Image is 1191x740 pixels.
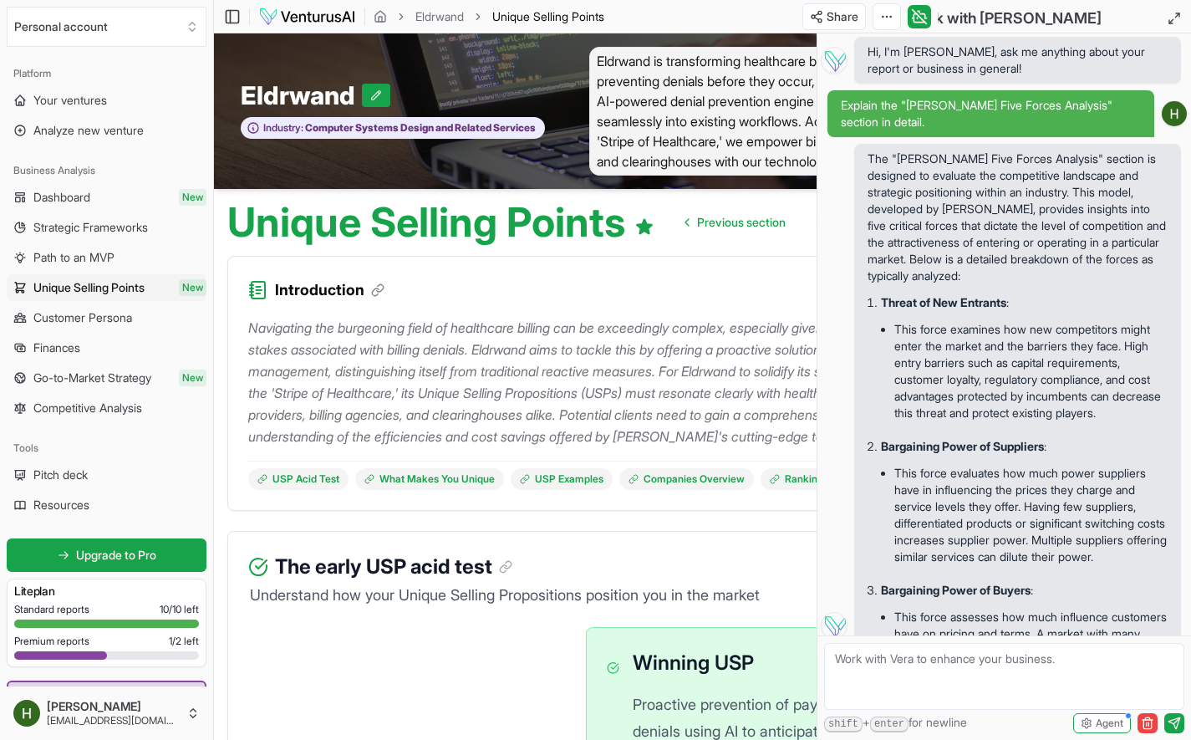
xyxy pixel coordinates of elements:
a: USP Examples [511,468,613,490]
span: + for newline [824,714,967,732]
a: Ranking Analysis [761,468,874,490]
span: [PERSON_NAME] [47,699,180,714]
a: Competitive Analysis [7,395,206,421]
span: Agent [1096,717,1123,730]
span: Analyze new venture [33,122,144,139]
button: [PERSON_NAME][EMAIL_ADDRESS][DOMAIN_NAME] [7,693,206,733]
button: Industry:Computer Systems Design and Related Services [241,117,545,140]
span: Previous section [697,214,786,231]
span: Industry: [263,121,303,135]
nav: breadcrumb [374,8,604,25]
span: Next section [816,214,883,231]
span: Explain the "[PERSON_NAME] Five Forces Analysis" section in detail. [841,97,1141,130]
li: This force examines how new competitors might enter the market and the barriers they face. High e... [894,318,1168,425]
h3: Lite plan [14,583,199,600]
span: Your ventures [33,92,107,109]
span: Resources [33,497,89,513]
span: 1 / 2 left [169,635,199,648]
li: This force assesses how much influence customers have on pricing and terms. A market with many al... [894,605,1168,696]
strong: Bargaining Power of Suppliers [881,439,1044,453]
span: Dashboard [33,189,90,206]
div: Platform [7,60,206,87]
a: Path to an MVP [7,244,206,271]
button: Select an organization [7,7,206,47]
a: Upgrade to Pro [7,538,206,572]
span: New [179,370,206,386]
span: Unique Selling Points [33,279,145,296]
a: USP Acid Test [248,468,349,490]
img: Vera [821,612,847,639]
img: ACg8ocJLHqKXdyzoY16KMhrVxrvT4ogBYk_UiokHYSWwEaEn5v933Q=s96-c [1162,101,1187,126]
span: Upgrade to Pro [76,547,156,564]
a: Unique Selling PointsNew [7,274,206,301]
img: ACg8ocJLHqKXdyzoY16KMhrVxrvT4ogBYk_UiokHYSWwEaEn5v933Q=s96-c [13,700,40,727]
a: Your ventures [7,87,206,114]
a: Go to previous page [672,206,799,239]
span: New [179,189,206,206]
span: New [179,279,206,296]
img: logo [258,7,356,27]
span: 10 / 10 left [160,603,199,616]
a: Analyze new venture [7,117,206,144]
span: Eldrwand [241,80,362,110]
p: : [881,294,1168,311]
a: Eldrwand [415,8,464,25]
a: Go-to-Market StrategyNew [7,365,206,391]
span: Go-to-Market Strategy [33,370,151,386]
a: What Makes You Unique [355,468,504,490]
span: Strategic Frameworks [33,219,148,236]
strong: Threat of New Entrants [881,295,1006,309]
h2: Work with [PERSON_NAME] [907,7,1102,30]
h3: Introduction [275,278,384,302]
span: Unique Selling Points [492,8,604,25]
span: [EMAIL_ADDRESS][DOMAIN_NAME] [47,714,180,727]
strong: Bargaining Power of Buyers [881,583,1031,597]
p: The "[PERSON_NAME] Five Forces Analysis" section is designed to evaluate the competitive landscap... [868,151,1168,284]
span: Standard reports [14,603,89,616]
div: Business Analysis [7,157,206,184]
nav: pagination [672,206,908,239]
kbd: enter [870,717,909,732]
span: Hi, I'm [PERSON_NAME], ask me anything about your report or business in general! [868,43,1168,77]
h3: Winning USP [633,648,883,678]
p: Navigating the burgeoning field of healthcare billing can be exceedingly complex, especially give... [248,317,903,447]
span: Unique Selling Points [492,9,604,23]
a: Go to next page [802,206,908,239]
img: Vera [821,47,847,74]
p: Understand how your Unique Selling Propositions position you in the market [248,584,903,607]
h3: The early USP acid test [275,552,512,582]
a: Pitch deck [7,462,206,488]
li: This force evaluates how much power suppliers have in influencing the prices they charge and serv... [894,462,1168,569]
a: Finances [7,334,206,361]
span: Premium reports [14,635,89,648]
span: Customer Persona [33,309,132,326]
h1: Unique Selling Points [227,202,654,242]
a: Companies Overview [619,468,754,490]
span: Computer Systems Design and Related Services [303,121,536,135]
a: Resources [7,492,206,518]
a: Customer Persona [7,304,206,331]
button: Agent [1073,713,1131,733]
span: Finances [33,339,80,356]
span: Competitive Analysis [33,400,142,416]
button: Share [802,3,866,30]
span: Share [827,8,858,25]
span: Pitch deck [33,467,88,483]
span: Path to an MVP [33,249,115,266]
p: : [881,582,1168,599]
div: Tools [7,435,206,462]
span: Eldrwand is transforming healthcare billing by preventing denials before they occur, leveraging a... [589,47,924,176]
kbd: shift [824,717,863,732]
a: Strategic Frameworks [7,214,206,241]
a: DashboardNew [7,184,206,211]
p: : [881,438,1168,455]
a: CommunityNew [8,682,205,709]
